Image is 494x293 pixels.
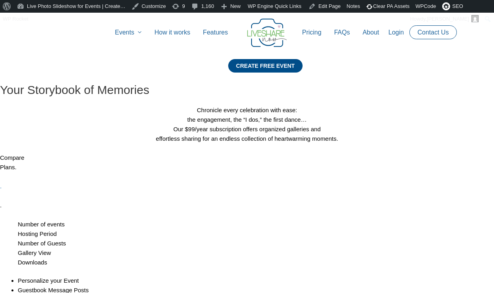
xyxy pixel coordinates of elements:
[18,248,494,258] li: Gallery View
[18,258,494,267] li: Downloads
[452,3,463,9] span: SEO
[14,20,480,45] nav: Site Navigation
[228,59,303,82] a: CREATE FREE EVENT
[382,20,410,45] a: Login
[18,276,494,285] li: Personalize your Event
[407,13,482,25] a: Howdy,
[328,20,356,45] a: FAQs
[18,239,494,248] li: Number of Guests
[109,20,148,45] a: Events
[247,19,287,47] img: LiveShare logo - Capture & Share Event Memories
[296,20,328,45] a: Pricing
[228,59,303,73] div: CREATE FREE EVENT
[411,26,455,39] a: Contact Us
[427,16,469,22] span: [PERSON_NAME]
[197,20,234,45] a: Features
[148,20,197,45] a: How it works
[356,20,386,45] a: About
[18,220,494,229] li: Number of events
[18,229,494,239] li: Hosting Period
